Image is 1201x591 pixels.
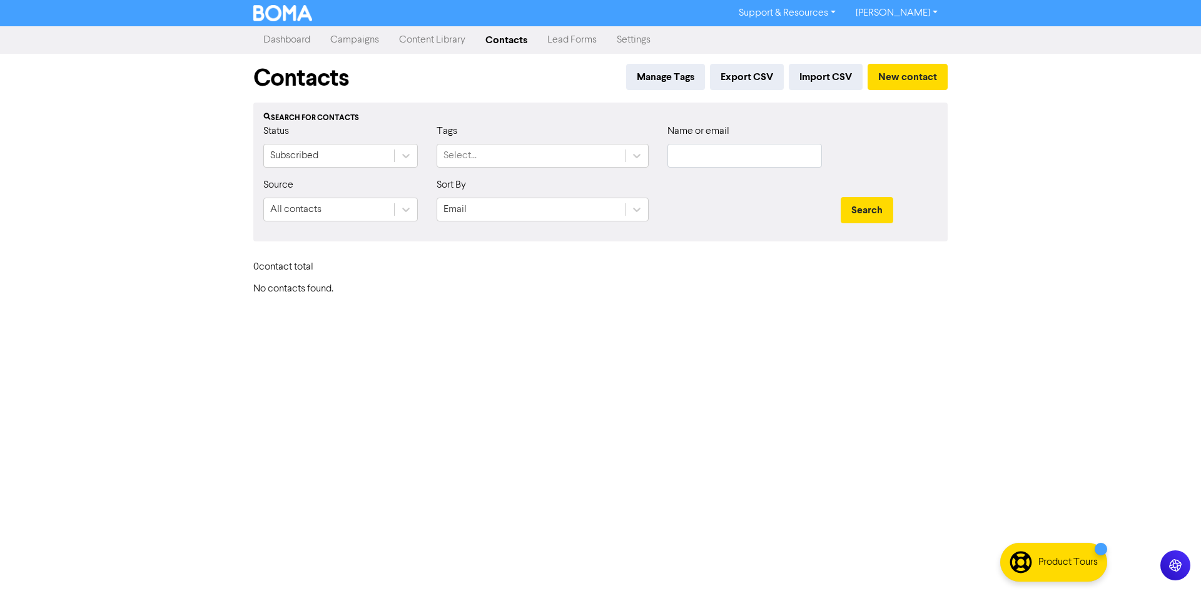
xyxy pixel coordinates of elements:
button: Manage Tags [626,64,705,90]
a: Settings [607,28,661,53]
a: Content Library [389,28,475,53]
button: Export CSV [710,64,784,90]
button: Search [841,197,893,223]
label: Sort By [437,178,466,193]
h6: 0 contact total [253,261,353,273]
div: Select... [443,148,477,163]
a: Dashboard [253,28,320,53]
img: BOMA Logo [253,5,312,21]
label: Tags [437,124,457,139]
a: Lead Forms [537,28,607,53]
div: Email [443,202,467,217]
a: Support & Resources [729,3,846,23]
div: Search for contacts [263,113,938,124]
label: Name or email [667,124,729,139]
label: Status [263,124,289,139]
div: All contacts [270,202,322,217]
iframe: Chat Widget [1044,456,1201,591]
button: Import CSV [789,64,863,90]
a: Contacts [475,28,537,53]
label: Source [263,178,293,193]
h1: Contacts [253,64,349,93]
div: Subscribed [270,148,318,163]
h6: No contacts found. [253,283,948,295]
a: Campaigns [320,28,389,53]
button: New contact [868,64,948,90]
a: [PERSON_NAME] [846,3,948,23]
